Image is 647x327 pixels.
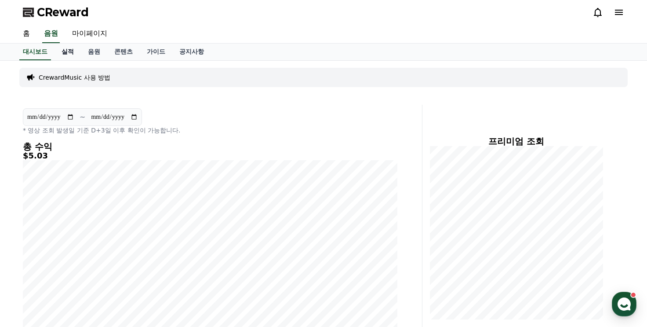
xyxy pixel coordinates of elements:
[429,136,603,146] h4: 프리미엄 조회
[113,254,169,276] a: 설정
[172,44,211,60] a: 공지사항
[81,44,107,60] a: 음원
[65,25,114,43] a: 마이페이지
[3,254,58,276] a: 홈
[19,44,51,60] a: 대시보드
[28,267,33,274] span: 홈
[23,142,397,151] h4: 총 수익
[80,112,85,122] p: ~
[23,151,397,160] h5: $5.03
[16,25,37,43] a: 홈
[39,73,110,82] a: CrewardMusic 사용 방법
[37,5,89,19] span: CReward
[55,44,81,60] a: 실적
[80,268,91,275] span: 대화
[23,5,89,19] a: CReward
[42,25,60,43] a: 음원
[107,44,140,60] a: 콘텐츠
[136,267,146,274] span: 설정
[140,44,172,60] a: 가이드
[23,126,397,135] p: * 영상 조회 발생일 기준 D+3일 이후 확인이 가능합니다.
[58,254,113,276] a: 대화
